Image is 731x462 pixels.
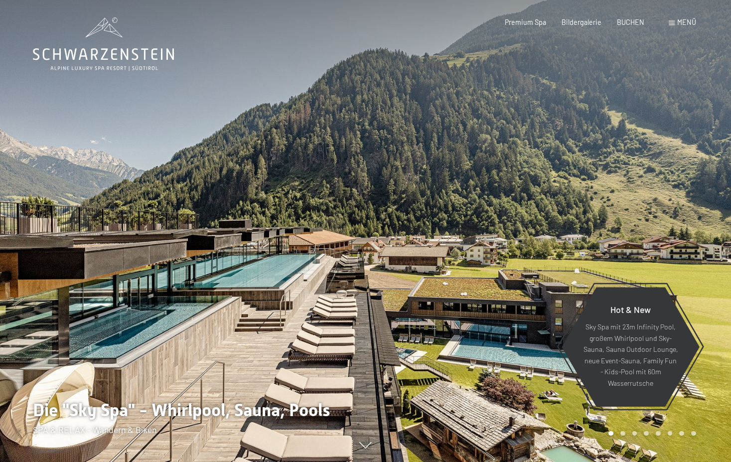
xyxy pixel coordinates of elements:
div: Carousel Page 1 (Current Slide) [608,431,613,436]
a: Bildergalerie [562,18,601,26]
a: Hot & New Sky Spa mit 23m Infinity Pool, großem Whirlpool und Sky-Sauna, Sauna Outdoor Lounge, ne... [561,287,700,407]
div: Carousel Page 8 [691,431,696,436]
a: Premium Spa [505,18,546,26]
span: Hot & New [610,304,651,315]
div: Carousel Pagination [605,431,696,436]
div: Carousel Page 3 [632,431,637,436]
div: Carousel Page 5 [656,431,661,436]
p: Sky Spa mit 23m Infinity Pool, großem Whirlpool und Sky-Sauna, Sauna Outdoor Lounge, neue Event-S... [583,322,678,389]
div: Carousel Page 7 [679,431,684,436]
div: Carousel Page 6 [668,431,673,436]
a: BUCHEN [617,18,644,26]
div: Carousel Page 4 [644,431,649,436]
div: Carousel Page 2 [620,431,625,436]
span: Menü [677,18,696,26]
